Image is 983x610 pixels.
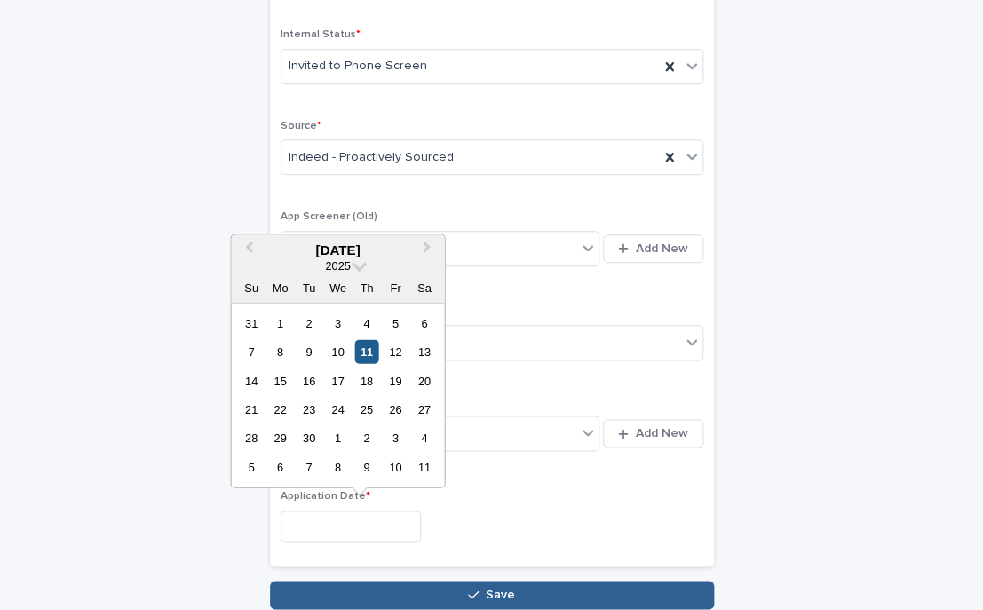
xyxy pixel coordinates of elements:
div: Choose Sunday, October 5th, 2025 [239,455,263,479]
div: Choose Sunday, September 28th, 2025 [239,426,263,450]
span: Indeed - Proactively Sourced [289,148,454,167]
button: Next Month [415,236,443,265]
div: Sa [412,275,436,299]
div: Choose Monday, September 8th, 2025 [268,340,292,364]
div: Choose Sunday, September 7th, 2025 [239,340,263,364]
span: Source [281,121,321,131]
div: Choose Wednesday, September 17th, 2025 [326,368,350,392]
div: Choose Monday, September 22nd, 2025 [268,398,292,422]
div: Choose Sunday, September 14th, 2025 [239,368,263,392]
div: Th [354,275,378,299]
div: Choose Wednesday, October 8th, 2025 [326,455,350,479]
div: Choose Friday, September 12th, 2025 [384,340,408,364]
div: Choose Thursday, September 18th, 2025 [354,368,378,392]
div: Choose Tuesday, September 30th, 2025 [297,426,321,450]
div: Choose Thursday, October 2nd, 2025 [354,426,378,450]
span: App Screener (Old) [281,211,377,222]
div: month 2025-09 [237,308,439,481]
div: Choose Tuesday, September 2nd, 2025 [297,311,321,335]
div: Choose Saturday, September 13th, 2025 [412,340,436,364]
div: Choose Friday, October 3rd, 2025 [384,426,408,450]
div: Choose Tuesday, September 16th, 2025 [297,368,321,392]
div: Choose Wednesday, September 3rd, 2025 [326,311,350,335]
div: Choose Wednesday, October 1st, 2025 [326,426,350,450]
div: Choose Saturday, October 4th, 2025 [412,426,436,450]
div: Choose Friday, October 10th, 2025 [384,455,408,479]
span: Invited to Phone Screen [289,57,427,75]
div: Choose Tuesday, September 23rd, 2025 [297,398,321,422]
div: Choose Wednesday, September 10th, 2025 [326,340,350,364]
div: Fr [384,275,408,299]
div: Choose Sunday, September 21st, 2025 [239,398,263,422]
div: Choose Thursday, September 11th, 2025 [354,340,378,364]
button: Add New [603,419,702,448]
div: Choose Thursday, September 4th, 2025 [354,311,378,335]
div: Choose Friday, September 5th, 2025 [384,311,408,335]
div: Choose Saturday, October 11th, 2025 [412,455,436,479]
button: Save [270,581,714,609]
div: Choose Monday, October 6th, 2025 [268,455,292,479]
button: Add New [603,234,702,263]
span: Add New [636,242,688,255]
button: Previous Month [233,236,261,265]
div: Choose Sunday, August 31st, 2025 [239,311,263,335]
div: Choose Monday, September 1st, 2025 [268,311,292,335]
div: Choose Monday, September 29th, 2025 [268,426,292,450]
div: Tu [297,275,321,299]
div: Choose Friday, September 19th, 2025 [384,368,408,392]
span: 2025 [325,258,350,272]
div: Choose Monday, September 15th, 2025 [268,368,292,392]
div: Choose Wednesday, September 24th, 2025 [326,398,350,422]
div: Su [239,275,263,299]
div: Choose Friday, September 26th, 2025 [384,398,408,422]
span: Save [486,589,515,601]
div: [DATE] [231,242,444,257]
div: Choose Thursday, October 9th, 2025 [354,455,378,479]
div: Mo [268,275,292,299]
span: Add New [636,427,688,440]
div: Choose Tuesday, September 9th, 2025 [297,340,321,364]
div: Choose Saturday, September 27th, 2025 [412,398,436,422]
div: Choose Tuesday, October 7th, 2025 [297,455,321,479]
div: Choose Thursday, September 25th, 2025 [354,398,378,422]
div: Choose Saturday, September 6th, 2025 [412,311,436,335]
div: Choose Saturday, September 20th, 2025 [412,368,436,392]
span: Internal Status [281,29,361,40]
div: We [326,275,350,299]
